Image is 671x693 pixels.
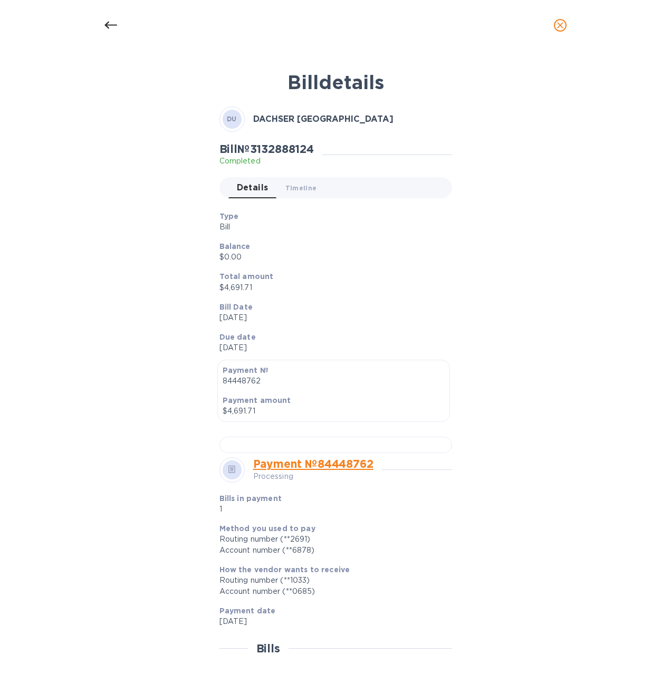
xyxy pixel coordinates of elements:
h2: Bill № 3132888124 [219,142,314,156]
b: Bills in payment [219,494,282,503]
a: Payment № 84448762 [253,457,373,470]
div: Account number (**0685) [219,586,444,597]
div: Routing number (**1033) [219,575,444,586]
p: Completed [219,156,314,167]
p: Processing [253,471,373,482]
button: close [548,13,573,38]
div: Routing number (**2691) [219,534,444,545]
p: $0.00 [219,252,444,263]
p: [DATE] [219,312,444,323]
b: How the vendor wants to receive [219,565,350,574]
b: Payment amount [223,396,291,405]
span: Details [237,180,269,195]
b: Type [219,212,239,220]
b: Bill Date [219,303,253,311]
p: 84448762 [223,376,445,387]
p: Bill [219,222,444,233]
b: Total amount [219,272,274,281]
b: Balance [219,242,251,251]
h2: Bills [256,642,280,655]
span: Timeline [285,182,317,194]
b: DACHSER [GEOGRAPHIC_DATA] [253,114,394,124]
p: 1 [219,504,369,515]
b: Payment date [219,607,276,615]
p: [DATE] [219,616,444,627]
div: Account number (**6878) [219,545,444,556]
p: $4,691.71 [223,406,445,417]
b: Method you used to pay [219,524,315,533]
p: [DATE] [219,342,444,353]
b: Payment № [223,366,269,374]
b: Due date [219,333,256,341]
p: $4,691.71 [219,282,444,293]
b: DU [227,115,237,123]
b: Bill details [287,71,384,94]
